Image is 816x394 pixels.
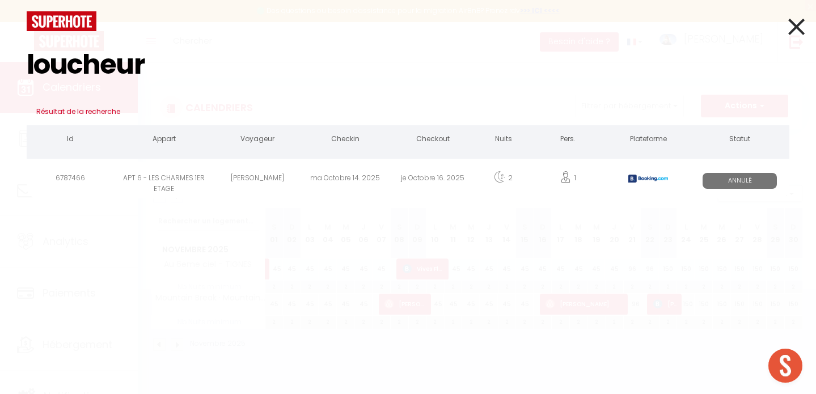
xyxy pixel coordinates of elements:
[628,175,668,183] img: booking2.png
[530,125,607,156] th: Pers.
[27,162,115,198] div: 6787466
[389,162,477,198] div: je Octobre 16. 2025
[27,11,96,31] img: logo
[530,162,607,198] div: 1
[768,349,802,383] div: Ouvrir le chat
[214,125,302,156] th: Voyageur
[27,98,789,125] h3: Résultat de la recherche
[389,125,477,156] th: Checkout
[115,125,214,156] th: Appart
[214,162,302,198] div: [PERSON_NAME]
[477,162,530,198] div: 2
[27,125,115,156] th: Id
[301,162,389,198] div: ma Octobre 14. 2025
[703,173,777,188] span: Annulé
[477,125,530,156] th: Nuits
[606,125,690,156] th: Plateforme
[27,31,789,98] input: Tapez pour rechercher...
[690,125,789,156] th: Statut
[301,125,389,156] th: Checkin
[115,162,214,198] div: APT 6 - LES CHARMES 1ER ETAGE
